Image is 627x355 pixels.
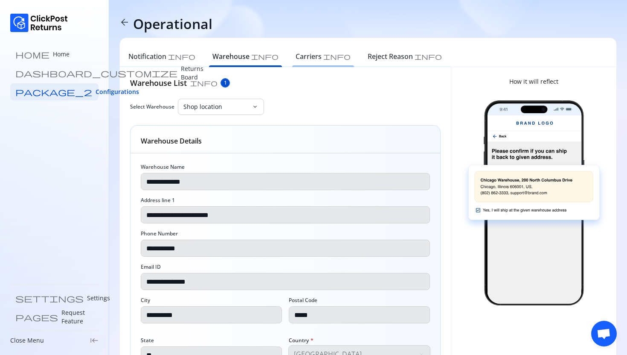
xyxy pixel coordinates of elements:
[133,15,212,32] h4: Operational
[15,313,58,321] span: pages
[141,136,202,146] h6: Warehouse Details
[90,336,99,345] span: keyboard_tab_rtl
[128,51,166,62] h6: Notification
[141,197,175,204] label: Address line 1
[15,88,92,96] span: package_2
[119,17,130,27] span: arrow_back
[10,336,99,345] div: Close Menukeyboard_tab_rtl
[296,51,322,62] h6: Carriers
[183,103,248,111] p: Shop location
[212,51,250,62] h6: Warehouse
[462,96,606,310] img: return-image
[289,337,313,344] span: Country
[15,50,49,59] span: home
[415,53,442,60] span: info
[10,46,99,63] a: home Home
[509,77,558,86] p: How it will reflect
[87,294,110,302] p: Settings
[141,337,154,344] label: State
[10,336,44,345] p: Close Menu
[10,290,99,307] a: settings Settings
[251,53,279,60] span: info
[141,297,150,304] label: City
[53,50,70,59] p: Home
[10,83,99,100] a: package_2 Configurations
[15,69,177,77] span: dashboard_customize
[181,65,203,82] p: Returns Board
[130,77,187,88] h5: Warehouse List
[252,103,258,110] span: keyboard_arrow_down
[323,53,351,60] span: info
[10,308,99,326] a: pages Request Feature
[190,79,218,86] span: info
[141,230,178,237] label: Phone Number
[224,79,227,86] span: 1
[168,53,195,60] span: info
[289,297,317,304] label: Postal Code
[61,308,93,326] p: Request Feature
[96,88,139,96] span: Configurations
[141,264,161,270] label: Email ID
[10,14,68,32] img: Logo
[130,103,174,110] span: Select Warehouse
[10,65,99,82] a: dashboard_customize Returns Board
[591,321,617,346] div: Open chat
[368,51,413,62] h6: Reject Reason
[15,294,84,302] span: settings
[141,164,185,170] label: Warehouse Name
